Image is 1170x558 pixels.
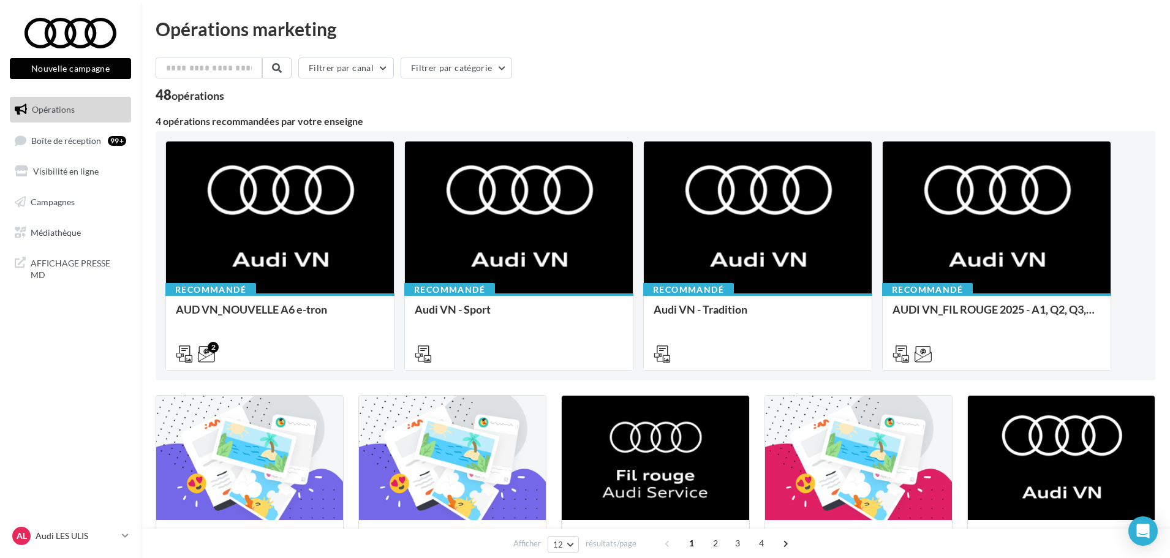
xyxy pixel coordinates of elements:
[31,227,81,237] span: Médiathèque
[882,283,973,296] div: Recommandé
[513,538,541,549] span: Afficher
[548,536,579,553] button: 12
[10,524,131,548] a: AL Audi LES ULIS
[36,530,117,542] p: Audi LES ULIS
[31,135,101,145] span: Boîte de réception
[415,303,623,328] div: Audi VN - Sport
[156,88,224,102] div: 48
[108,136,126,146] div: 99+
[401,58,512,78] button: Filtrer par catégorie
[32,104,75,115] span: Opérations
[156,116,1155,126] div: 4 opérations recommandées par votre enseigne
[17,530,27,542] span: AL
[208,342,219,353] div: 2
[643,283,734,296] div: Recommandé
[7,189,134,215] a: Campagnes
[893,303,1101,328] div: AUDI VN_FIL ROUGE 2025 - A1, Q2, Q3, Q5 et Q4 e-tron
[10,58,131,79] button: Nouvelle campagne
[1128,516,1158,546] div: Open Intercom Messenger
[31,197,75,207] span: Campagnes
[165,283,256,296] div: Recommandé
[706,533,725,553] span: 2
[586,538,636,549] span: résultats/page
[7,159,134,184] a: Visibilité en ligne
[553,540,564,549] span: 12
[7,97,134,123] a: Opérations
[682,533,701,553] span: 1
[7,127,134,154] a: Boîte de réception99+
[156,20,1155,38] div: Opérations marketing
[7,220,134,246] a: Médiathèque
[654,303,862,328] div: Audi VN - Tradition
[298,58,394,78] button: Filtrer par canal
[728,533,747,553] span: 3
[7,250,134,286] a: AFFICHAGE PRESSE MD
[404,283,495,296] div: Recommandé
[31,255,126,281] span: AFFICHAGE PRESSE MD
[752,533,771,553] span: 4
[176,303,384,328] div: AUD VN_NOUVELLE A6 e-tron
[172,90,224,101] div: opérations
[33,166,99,176] span: Visibilité en ligne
